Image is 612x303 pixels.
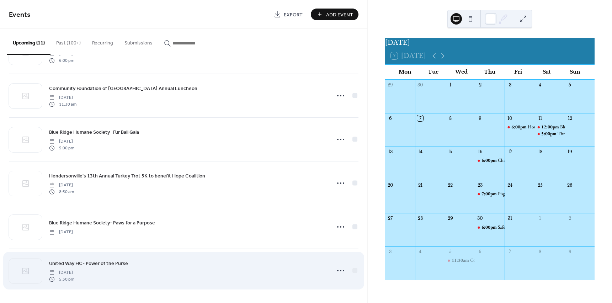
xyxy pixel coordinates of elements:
[49,276,74,282] span: 5:30 pm
[49,95,76,101] span: [DATE]
[477,149,483,155] div: 16
[481,157,498,164] span: 6:00pm
[532,65,561,79] div: Sat
[447,65,476,79] div: Wed
[477,249,483,255] div: 6
[86,29,119,54] button: Recurring
[537,149,543,155] div: 18
[535,131,565,137] div: Thrive- Bids & Blues
[49,182,74,188] span: [DATE]
[567,82,573,88] div: 5
[417,249,423,255] div: 4
[49,84,197,92] a: Community Foundation of [GEOGRAPHIC_DATA] Annual Luncheon
[477,115,483,121] div: 9
[49,128,139,136] a: Blue Ridge Humane Society- Fur Ball Gala
[49,145,74,151] span: 5:00 pm
[417,149,423,155] div: 14
[567,249,573,255] div: 9
[417,216,423,222] div: 28
[537,249,543,255] div: 8
[481,224,498,230] span: 6:00pm
[541,131,558,137] span: 5:00pm
[284,11,303,18] span: Export
[504,65,532,79] div: Fri
[311,9,358,20] button: Add Event
[49,129,139,136] span: Blue Ridge Humane Society- Fur Ball Gala
[535,124,565,130] div: Blue Ridge Humane Society's 75th Birthday Bash
[537,115,543,121] div: 11
[419,65,447,79] div: Tue
[385,38,595,47] div: [DATE]
[387,182,393,188] div: 20
[447,249,453,255] div: 5
[477,216,483,222] div: 30
[447,115,453,121] div: 8
[498,191,562,197] div: Pisgah Legal Services- Justice Forum
[498,157,592,164] div: Children & Family Resource Center- Harvest Dinner
[560,65,589,79] div: Sun
[505,124,534,130] div: Housing Assistance Corporation - Annual Gala
[507,82,513,88] div: 3
[49,270,74,276] span: [DATE]
[49,219,155,227] a: Blue Ridge Humane Society- Paws for a Purpose
[567,115,573,121] div: 12
[507,249,513,255] div: 7
[119,29,158,54] button: Submissions
[498,224,543,230] div: Safelight- Night of Hope
[537,82,543,88] div: 4
[268,9,308,20] a: Export
[507,182,513,188] div: 24
[452,257,470,264] span: 11:30am
[567,182,573,188] div: 26
[475,224,505,230] div: Safelight- Night of Hope
[49,229,73,235] span: [DATE]
[447,182,453,188] div: 22
[558,131,595,137] div: Thrive- Bids & Blues
[50,29,86,54] button: Past (100+)
[507,115,513,121] div: 10
[470,257,605,264] div: Community Foundation of [GEOGRAPHIC_DATA] Annual Luncheon
[49,188,74,195] span: 8:30 am
[387,216,393,222] div: 27
[477,182,483,188] div: 23
[417,82,423,88] div: 30
[447,216,453,222] div: 29
[541,124,560,130] span: 12:00pm
[447,82,453,88] div: 1
[9,8,31,22] span: Events
[326,11,353,18] span: Add Event
[445,257,475,264] div: Community Foundation of Henderson County Annual Luncheon
[387,82,393,88] div: 29
[417,182,423,188] div: 21
[507,149,513,155] div: 17
[537,182,543,188] div: 25
[7,29,50,55] button: Upcoming (11)
[49,172,205,180] span: Hendersonville's 13th Annual Turkey Trot 5K to benefit Hope Coalition
[391,65,419,79] div: Mon
[49,85,197,92] span: Community Foundation of [GEOGRAPHIC_DATA] Annual Luncheon
[49,138,74,145] span: [DATE]
[49,172,205,180] a: Hendersonville's 13th Annual Turkey Trot 5K to benefit Hope Coalition
[511,124,528,130] span: 6:00pm
[537,216,543,222] div: 1
[49,260,128,267] span: United Way HC- Power of the Purse
[481,191,498,197] span: 7:00pm
[447,149,453,155] div: 15
[477,82,483,88] div: 2
[49,57,74,64] span: 6:00 pm
[387,115,393,121] div: 6
[387,249,393,255] div: 3
[475,191,505,197] div: Pisgah Legal Services- Justice Forum
[567,216,573,222] div: 2
[49,101,76,107] span: 11:30 am
[387,149,393,155] div: 13
[567,149,573,155] div: 19
[475,157,505,164] div: Children & Family Resource Center- Harvest Dinner
[49,259,128,267] a: United Way HC- Power of the Purse
[507,216,513,222] div: 31
[475,65,504,79] div: Thu
[417,115,423,121] div: 7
